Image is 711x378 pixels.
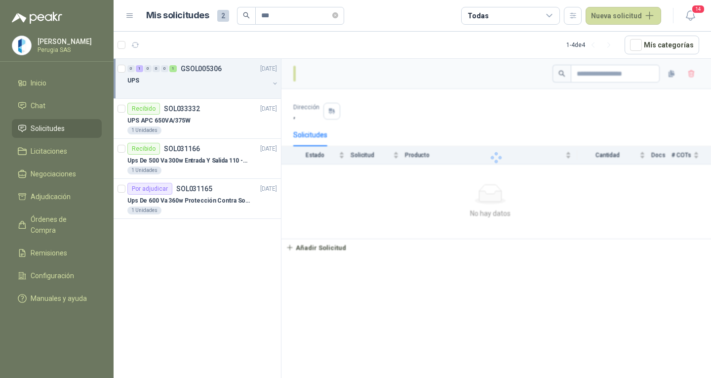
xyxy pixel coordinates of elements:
span: 14 [691,4,705,14]
p: Perugia SAS [38,47,99,53]
p: [PERSON_NAME] [38,38,99,45]
p: UPS [127,76,139,85]
p: Ups De 600 Va 360w Protección Contra Sobrecarga Y Descarga Entrada Y Salida 120 voltios [127,196,250,206]
div: Por adjudicar [127,183,172,195]
span: Adjudicación [31,191,71,202]
button: 14 [681,7,699,25]
a: Solicitudes [12,119,102,138]
span: Solicitudes [31,123,65,134]
span: Chat [31,100,45,111]
div: 0 [153,65,160,72]
a: Chat [12,96,102,115]
button: Nueva solicitud [586,7,661,25]
a: RecibidoSOL033332[DATE] UPS APC 650VA/375W1 Unidades [114,99,281,139]
div: Recibido [127,143,160,155]
a: RecibidoSOL031166[DATE] Ups De 500 Va 300w Entrada Y Salida 110 -120 monofasica1 Unidades [114,139,281,179]
span: Órdenes de Compra [31,214,92,236]
a: Manuales y ayuda [12,289,102,308]
div: 1 - 4 de 4 [566,37,617,53]
span: 2 [217,10,229,22]
span: close-circle [332,12,338,18]
p: SOL033332 [164,105,200,112]
span: Licitaciones [31,146,67,157]
div: 1 [136,65,143,72]
a: Por adjudicarSOL031165[DATE] Ups De 600 Va 360w Protección Contra Sobrecarga Y Descarga Entrada Y... [114,179,281,219]
p: GSOL005306 [181,65,222,72]
p: [DATE] [260,104,277,114]
a: Inicio [12,74,102,92]
span: Inicio [31,78,46,88]
span: search [243,12,250,19]
div: 0 [127,65,135,72]
span: close-circle [332,11,338,20]
img: Logo peakr [12,12,62,24]
span: Manuales y ayuda [31,293,87,304]
a: Órdenes de Compra [12,210,102,240]
div: 1 Unidades [127,126,161,134]
p: [DATE] [260,144,277,154]
div: 1 [169,65,177,72]
div: 1 Unidades [127,167,161,174]
div: 0 [144,65,152,72]
div: 0 [161,65,168,72]
span: Configuración [31,270,74,281]
a: 0 1 0 0 0 1 GSOL005306[DATE] UPS [127,63,279,94]
p: SOL031165 [176,185,212,192]
div: Recibido [127,103,160,115]
p: SOL031166 [164,145,200,152]
p: [DATE] [260,184,277,194]
p: Ups De 500 Va 300w Entrada Y Salida 110 -120 monofasica [127,156,250,166]
button: Mís categorías [625,36,699,54]
span: Remisiones [31,248,67,258]
p: [DATE] [260,64,277,74]
div: 1 Unidades [127,207,161,214]
a: Adjudicación [12,187,102,206]
a: Licitaciones [12,142,102,161]
a: Remisiones [12,244,102,262]
span: Negociaciones [31,168,76,179]
a: Configuración [12,266,102,285]
a: Negociaciones [12,165,102,183]
img: Company Logo [12,36,31,55]
p: UPS APC 650VA/375W [127,116,191,126]
h1: Mis solicitudes [146,8,209,23]
div: Todas [468,10,488,21]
